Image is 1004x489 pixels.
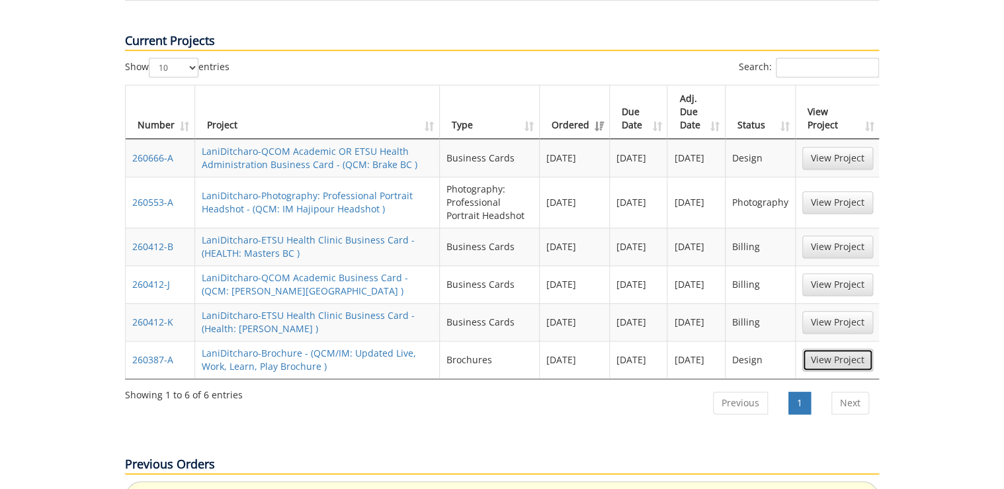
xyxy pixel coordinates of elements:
th: Adj. Due Date: activate to sort column ascending [667,85,726,139]
a: Previous [713,392,768,414]
td: Design [726,139,796,177]
p: Current Projects [125,32,879,51]
a: 260553-A [132,196,173,208]
td: [DATE] [667,228,726,265]
th: Type: activate to sort column ascending [440,85,540,139]
th: Status: activate to sort column ascending [726,85,796,139]
a: View Project [802,273,873,296]
th: Number: activate to sort column ascending [126,85,195,139]
a: 1 [788,392,811,414]
a: View Project [802,311,873,333]
a: LaniDitcharo-ETSU Health Clinic Business Card - (Health: [PERSON_NAME] ) [202,309,415,335]
td: [DATE] [610,139,668,177]
a: LaniDitcharo-QCOM Academic Business Card - (QCM: [PERSON_NAME][GEOGRAPHIC_DATA] ) [202,271,408,297]
td: [DATE] [540,341,610,378]
a: View Project [802,236,873,258]
a: View Project [802,349,873,371]
td: Billing [726,228,796,265]
a: LaniDitcharo-Brochure - (QCM/IM: Updated Live, Work, Learn, Play Brochure ) [202,347,416,373]
a: 260412-K [132,316,173,328]
p: Previous Orders [125,456,879,474]
td: [DATE] [667,265,726,303]
select: Showentries [149,58,198,77]
a: View Project [802,191,873,214]
td: Business Cards [440,303,540,341]
label: Search: [739,58,879,77]
th: Project: activate to sort column ascending [195,85,440,139]
td: Business Cards [440,228,540,265]
a: 260412-B [132,240,173,253]
td: [DATE] [540,265,610,303]
a: LaniDitcharo-Photography: Professional Portrait Headshot - (QCM: IM Hajipour Headshot ) [202,189,413,215]
td: Billing [726,265,796,303]
td: [DATE] [540,177,610,228]
td: Business Cards [440,265,540,303]
td: [DATE] [610,303,668,341]
a: Next [831,392,869,414]
a: LaniDitcharo-ETSU Health Clinic Business Card - (HEALTH: Masters BC ) [202,234,415,259]
td: [DATE] [667,177,726,228]
a: LaniDitcharo-QCOM Academic OR ETSU Health Administration Business Card - (QCM: Brake BC ) [202,145,417,171]
div: Showing 1 to 6 of 6 entries [125,383,243,402]
td: [DATE] [610,265,668,303]
a: 260387-A [132,353,173,366]
td: Photography [726,177,796,228]
td: [DATE] [540,228,610,265]
td: [DATE] [667,139,726,177]
td: Billing [726,303,796,341]
label: Show entries [125,58,230,77]
td: [DATE] [667,341,726,378]
td: Design [726,341,796,378]
td: [DATE] [667,303,726,341]
a: 260666-A [132,152,173,164]
th: Ordered: activate to sort column ascending [540,85,610,139]
td: Photography: Professional Portrait Headshot [440,177,540,228]
a: View Project [802,147,873,169]
td: [DATE] [610,341,668,378]
td: Business Cards [440,139,540,177]
td: [DATE] [610,228,668,265]
td: [DATE] [540,303,610,341]
td: Brochures [440,341,540,378]
input: Search: [776,58,879,77]
a: 260412-J [132,278,170,290]
td: [DATE] [610,177,668,228]
th: Due Date: activate to sort column ascending [610,85,668,139]
th: View Project: activate to sort column ascending [796,85,880,139]
td: [DATE] [540,139,610,177]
